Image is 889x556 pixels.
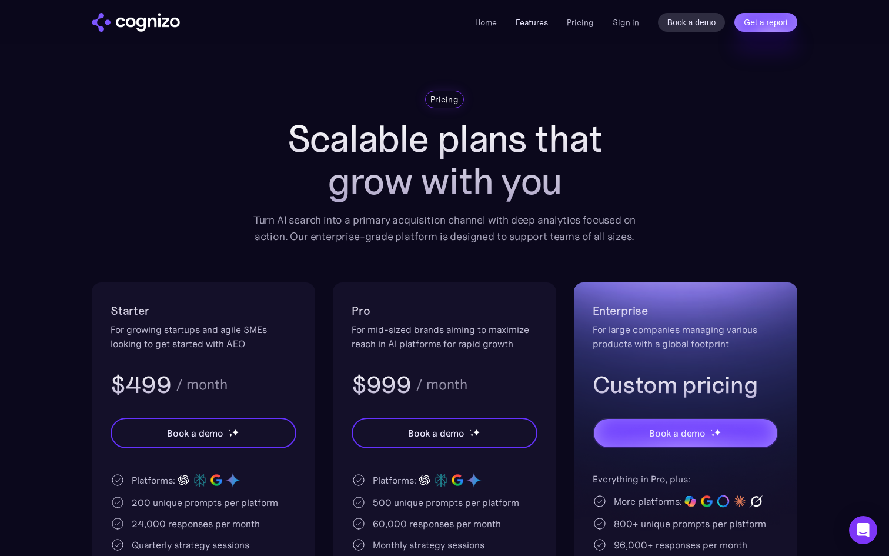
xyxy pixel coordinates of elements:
img: cognizo logo [92,13,180,32]
a: Pricing [567,17,594,28]
div: For large companies managing various products with a global footprint [593,322,778,351]
h3: Custom pricing [593,369,778,400]
div: Platforms: [132,473,175,487]
div: More platforms: [614,494,682,508]
div: / month [176,378,228,392]
img: star [711,429,713,431]
div: / month [416,378,467,392]
div: Pricing [430,94,459,105]
a: Home [475,17,497,28]
a: Book a demostarstarstar [111,418,296,448]
div: Everything in Pro, plus: [593,472,778,486]
div: For mid-sized brands aiming to maximize reach in AI platforms for rapid growth [352,322,537,351]
img: star [470,429,472,431]
a: Book a demostarstarstar [593,418,778,448]
img: star [229,429,230,431]
div: Turn AI search into a primary acquisition channel with deep analytics focused on action. Our ente... [245,212,644,245]
a: Sign in [613,15,639,29]
h3: $499 [111,369,171,400]
div: Open Intercom Messenger [849,516,877,544]
img: star [714,428,721,436]
img: star [470,433,474,437]
div: 24,000 responses per month [132,517,260,531]
h1: Scalable plans that grow with you [245,118,644,202]
h3: $999 [352,369,411,400]
div: 60,000 responses per month [373,517,501,531]
div: Monthly strategy sessions [373,538,484,552]
div: For growing startups and agile SMEs looking to get started with AEO [111,322,296,351]
div: Quarterly strategy sessions [132,538,249,552]
div: Book a demo [649,426,706,440]
div: 200 unique prompts per platform [132,495,278,510]
div: 800+ unique prompts per platform [614,517,766,531]
div: Platforms: [373,473,416,487]
a: Book a demo [658,13,726,32]
h2: Pro [352,301,537,320]
img: star [229,433,233,437]
div: 96,000+ responses per month [614,538,747,552]
img: star [473,428,480,436]
div: Book a demo [167,426,223,440]
a: Features [516,17,548,28]
a: Book a demostarstarstar [352,418,537,448]
h2: Starter [111,301,296,320]
a: home [92,13,180,32]
img: star [232,428,239,436]
div: 500 unique prompts per platform [373,495,519,510]
a: Get a report [734,13,797,32]
div: Book a demo [408,426,464,440]
h2: Enterprise [593,301,778,320]
img: star [711,433,715,437]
